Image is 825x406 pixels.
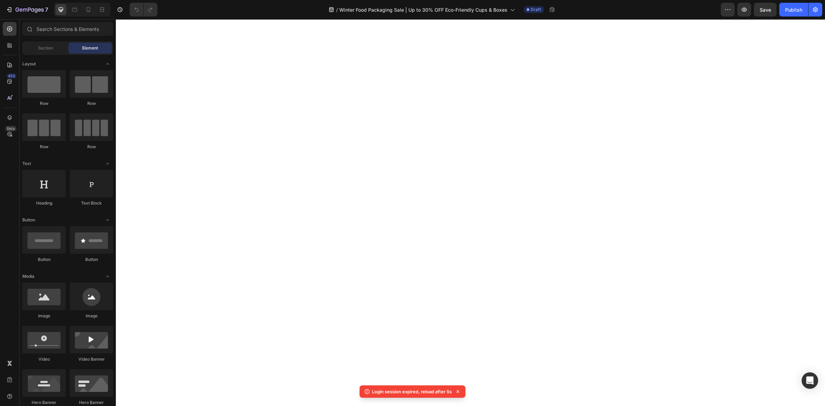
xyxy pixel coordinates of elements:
[102,58,113,69] span: Toggle open
[22,313,66,319] div: Image
[70,356,113,362] div: Video Banner
[22,217,35,223] span: Button
[130,3,157,17] div: Undo/Redo
[754,3,777,17] button: Save
[531,7,541,13] span: Draft
[22,399,66,406] div: Hero Banner
[70,399,113,406] div: Hero Banner
[336,6,338,13] span: /
[22,356,66,362] div: Video
[22,22,113,36] input: Search Sections & Elements
[760,7,771,13] span: Save
[102,158,113,169] span: Toggle open
[339,6,507,13] span: Winter Food Packaging Sale | Up to 30% OFF Eco-Friendly Cups & Boxes
[22,161,31,167] span: Text
[70,256,113,263] div: Button
[70,100,113,107] div: Row
[82,45,98,51] span: Element
[70,200,113,206] div: Text Block
[779,3,808,17] button: Publish
[22,61,36,67] span: Layout
[22,256,66,263] div: Button
[785,6,802,13] div: Publish
[38,45,53,51] span: Section
[5,126,16,131] div: Beta
[3,3,51,17] button: 7
[102,215,113,226] span: Toggle open
[22,100,66,107] div: Row
[70,144,113,150] div: Row
[45,6,48,14] p: 7
[70,313,113,319] div: Image
[102,271,113,282] span: Toggle open
[22,144,66,150] div: Row
[116,19,825,406] iframe: Design area
[372,388,452,395] p: Login session expired, reload after 5s
[22,200,66,206] div: Heading
[802,372,818,389] div: Open Intercom Messenger
[7,73,16,79] div: 450
[22,273,34,279] span: Media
